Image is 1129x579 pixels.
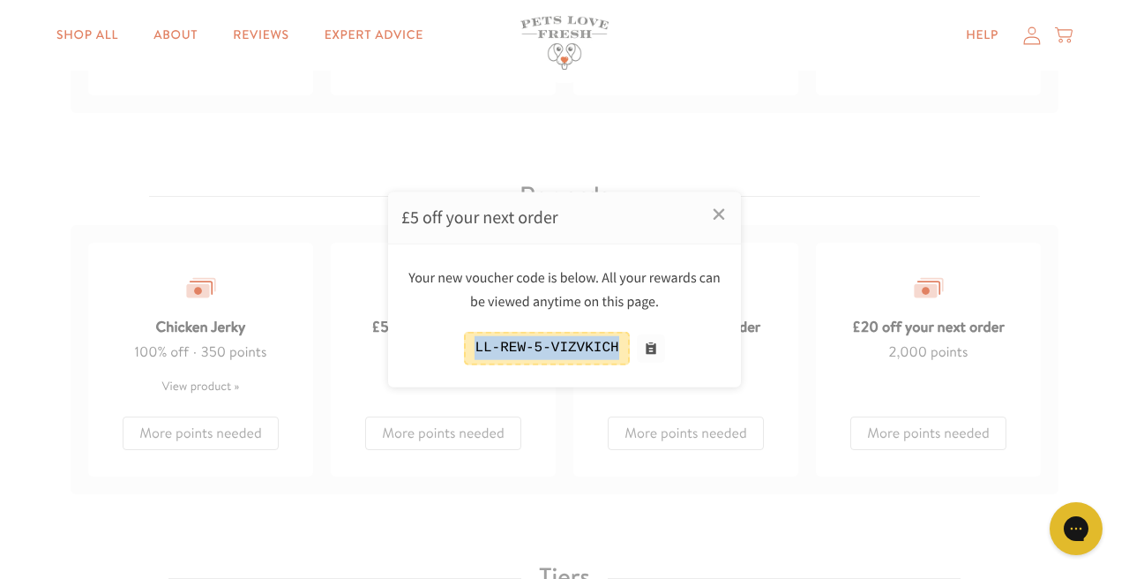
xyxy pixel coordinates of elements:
[401,267,728,314] div: Your new voucher code is below. All your rewards can be viewed anytime on this page.
[401,207,558,229] span: £5 off your next order
[697,192,741,237] a: Close
[637,335,665,363] button: Copy to clipboard
[464,332,629,365] div: LL-REW-5-VIZVKICH
[1041,496,1111,561] iframe: Gorgias live chat messenger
